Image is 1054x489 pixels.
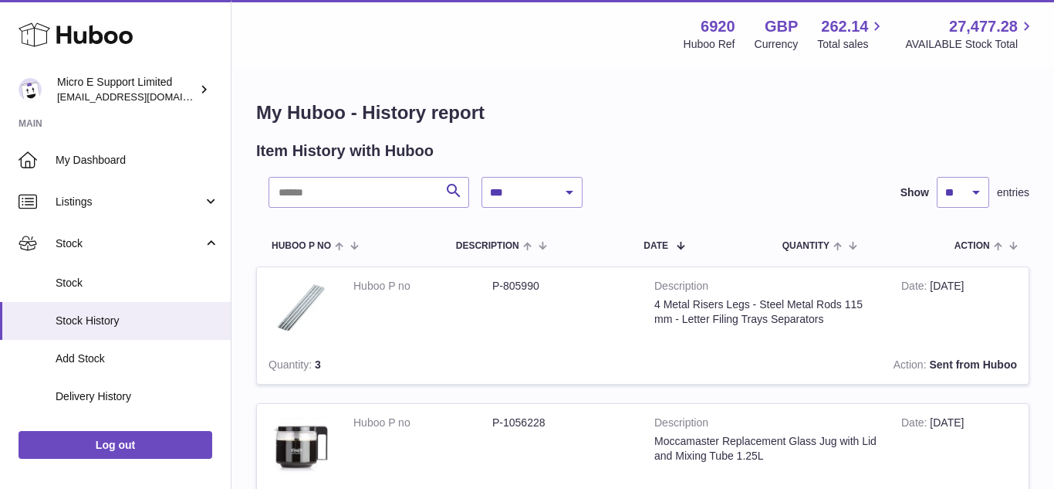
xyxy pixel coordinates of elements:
div: Huboo Ref [684,37,735,52]
dt: Huboo P no [353,279,492,294]
label: Show [900,185,929,200]
span: entries [997,185,1029,200]
dd: P-805990 [492,279,631,294]
span: Date [644,241,668,251]
td: 3 [257,346,396,384]
dt: Huboo P no [353,416,492,430]
strong: Quantity [269,358,315,375]
span: Huboo P no [272,241,331,251]
strong: GBP [765,16,798,37]
strong: 6920 [701,16,735,37]
span: Description [456,241,519,251]
div: Micro E Support Limited [57,75,196,104]
a: Log out [19,431,212,459]
div: Currency [755,37,799,52]
span: ASN Uploads [56,427,219,442]
span: 262.14 [821,16,868,37]
img: $_57.JPG [269,416,330,477]
span: My Dashboard [56,153,219,168]
h2: Item History with Huboo [256,141,434,161]
span: Total sales [817,37,886,52]
span: AVAILABLE Stock Total [905,37,1035,52]
img: contact@micropcsupport.com [19,78,42,101]
td: 4 Metal Risers Legs - Steel Metal Rods 115 mm - Letter Filing Trays Separators [643,267,890,346]
span: Add Stock [56,351,219,366]
span: Action [954,241,990,251]
strong: Sent from Huboo [929,358,1017,371]
a: 262.14 Total sales [817,16,886,52]
span: Quantity [782,241,829,251]
strong: Action [894,358,930,375]
strong: Description [654,416,878,434]
h1: My Huboo - History report [256,100,1029,125]
span: 27,477.28 [949,16,1018,37]
span: [EMAIL_ADDRESS][DOMAIN_NAME] [57,90,227,103]
span: Stock [56,276,219,290]
dd: P-1056228 [492,416,631,430]
strong: Date [901,280,930,296]
span: Delivery History [56,389,219,404]
span: Listings [56,195,203,209]
td: [DATE] [890,267,1029,346]
span: Stock [56,236,203,251]
img: $_57.PNG [269,279,330,331]
span: Stock History [56,314,219,328]
a: 27,477.28 AVAILABLE Stock Total [905,16,1035,52]
strong: Date [901,416,930,433]
strong: Description [654,279,878,297]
